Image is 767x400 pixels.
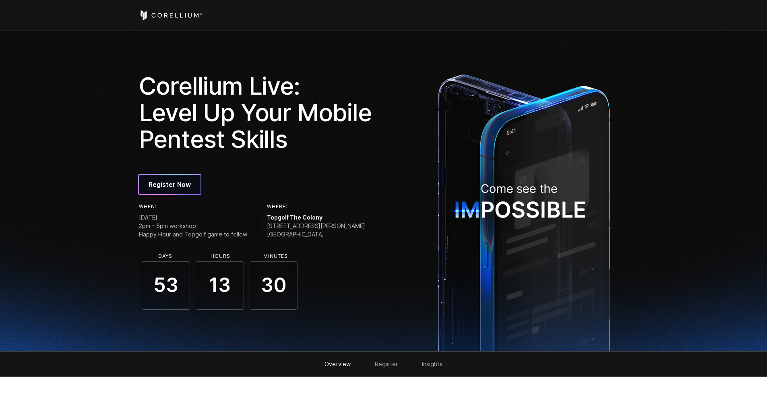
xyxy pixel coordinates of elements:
[422,361,442,367] a: Insights
[196,261,244,310] span: 13
[250,261,298,310] span: 30
[139,10,203,20] a: Corellium Home
[139,175,201,194] a: Register Now
[325,361,351,367] a: Overview
[267,213,365,222] span: Topgolf The Colony
[139,204,247,209] h6: When:
[375,361,398,367] a: Register
[434,70,614,351] img: ImpossibleDevice_1x
[142,261,190,310] span: 53
[267,204,365,209] h6: Where:
[267,222,365,238] span: [STREET_ADDRESS][PERSON_NAME] [GEOGRAPHIC_DATA]
[139,73,378,152] h1: Corellium Live: Level Up Your Mobile Pentest Skills
[141,253,190,259] li: Days
[139,222,247,238] span: 2pm – 5pm workshop Happy Hour and Topgolf game to follow
[196,253,245,259] li: Hours
[252,253,300,259] li: Minutes
[149,180,191,189] span: Register Now
[139,213,247,222] span: [DATE]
